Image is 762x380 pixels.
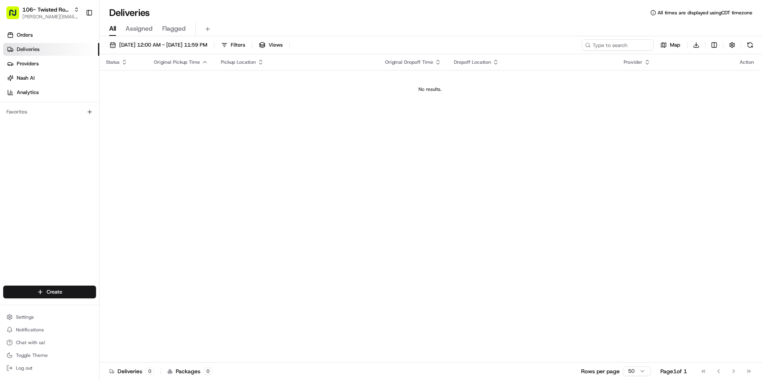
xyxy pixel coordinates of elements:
[167,367,212,375] div: Packages
[3,72,99,84] a: Nash AI
[454,59,491,65] span: Dropoff Location
[126,24,153,33] span: Assigned
[16,314,34,320] span: Settings
[624,59,642,65] span: Provider
[3,350,96,361] button: Toggle Theme
[119,41,207,49] span: [DATE] 12:00 AM - [DATE] 11:59 PM
[744,39,756,51] button: Refresh
[3,337,96,348] button: Chat with us!
[3,29,99,41] a: Orders
[145,368,154,375] div: 0
[16,352,48,358] span: Toggle Theme
[17,89,39,96] span: Analytics
[16,327,44,333] span: Notifications
[658,10,752,16] span: All times are displayed using CDT timezone
[3,362,96,374] button: Log out
[385,59,433,65] span: Original Dropoff Time
[255,39,286,51] button: Views
[3,286,96,298] button: Create
[47,288,62,296] span: Create
[740,59,754,65] div: Action
[162,24,186,33] span: Flagged
[17,74,35,82] span: Nash AI
[109,367,154,375] div: Deliveries
[22,6,71,14] button: 106- Twisted Root Burger - Lubbock
[3,3,82,22] button: 106- Twisted Root Burger - Lubbock[PERSON_NAME][EMAIL_ADDRESS][PERSON_NAME][DOMAIN_NAME]
[581,367,620,375] p: Rows per page
[154,59,200,65] span: Original Pickup Time
[231,41,245,49] span: Filters
[204,368,212,375] div: 0
[106,39,211,51] button: [DATE] 12:00 AM - [DATE] 11:59 PM
[16,339,45,346] span: Chat with us!
[17,31,33,39] span: Orders
[660,367,687,375] div: Page 1 of 1
[3,57,99,70] a: Providers
[3,43,99,56] a: Deliveries
[106,59,120,65] span: Status
[670,41,680,49] span: Map
[109,24,116,33] span: All
[3,324,96,335] button: Notifications
[3,86,99,99] a: Analytics
[3,106,96,118] div: Favorites
[103,86,757,92] div: No results.
[22,14,79,20] button: [PERSON_NAME][EMAIL_ADDRESS][PERSON_NAME][DOMAIN_NAME]
[657,39,684,51] button: Map
[582,39,654,51] input: Type to search
[17,46,39,53] span: Deliveries
[218,39,249,51] button: Filters
[221,59,256,65] span: Pickup Location
[269,41,283,49] span: Views
[109,6,150,19] h1: Deliveries
[17,60,39,67] span: Providers
[3,311,96,323] button: Settings
[16,365,32,371] span: Log out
